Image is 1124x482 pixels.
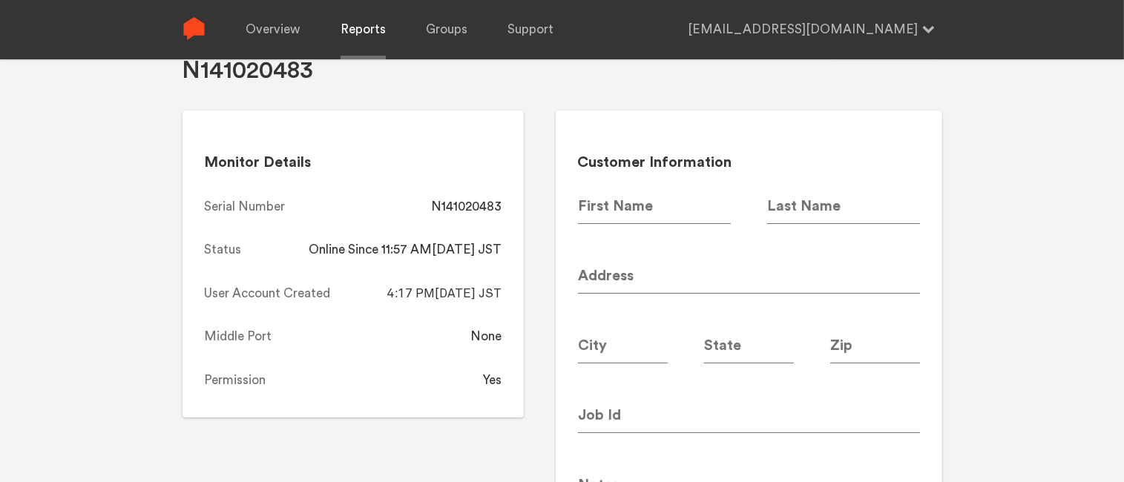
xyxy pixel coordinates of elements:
h2: Customer Information [578,153,920,172]
div: Permission [204,372,266,389]
div: None [471,328,502,346]
img: Sense Logo [183,17,206,40]
div: Status [204,241,241,259]
div: N141020483 [432,198,502,216]
span: 4:17 PM[DATE] JST [388,285,502,300]
div: Yes [484,372,502,389]
div: Middle Port [204,328,272,346]
div: Serial Number [204,198,285,216]
h1: N141020483 [183,56,314,86]
div: User Account Created [204,285,330,303]
h2: Monitor Details [204,153,502,172]
div: Online Since 11:57 AM[DATE] JST [309,241,502,259]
